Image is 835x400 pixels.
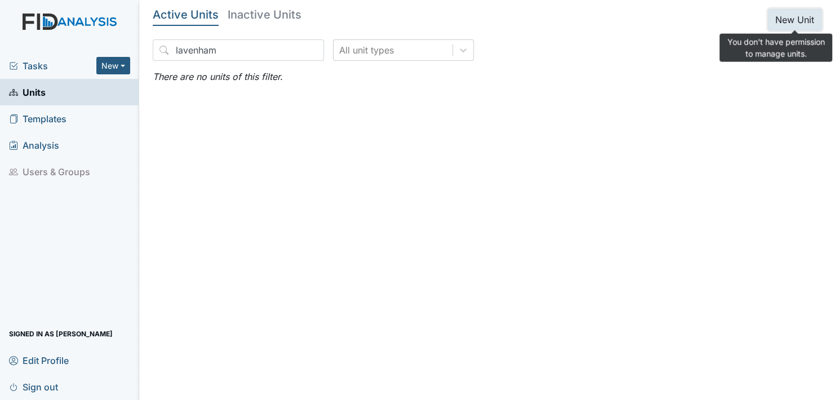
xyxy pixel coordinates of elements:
[96,57,130,74] button: New
[719,34,832,62] div: You don't have permission to manage units.
[9,136,59,154] span: Analysis
[339,43,394,57] div: All unit types
[9,110,66,127] span: Templates
[153,39,324,61] input: Search...
[228,9,301,20] h5: Inactive Units
[768,9,821,30] button: New Unit
[9,83,46,101] span: Units
[9,352,69,369] span: Edit Profile
[9,325,113,343] span: Signed in as [PERSON_NAME]
[153,9,219,20] h5: Active Units
[9,378,58,395] span: Sign out
[153,71,283,82] em: There are no units of this filter.
[9,59,96,73] a: Tasks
